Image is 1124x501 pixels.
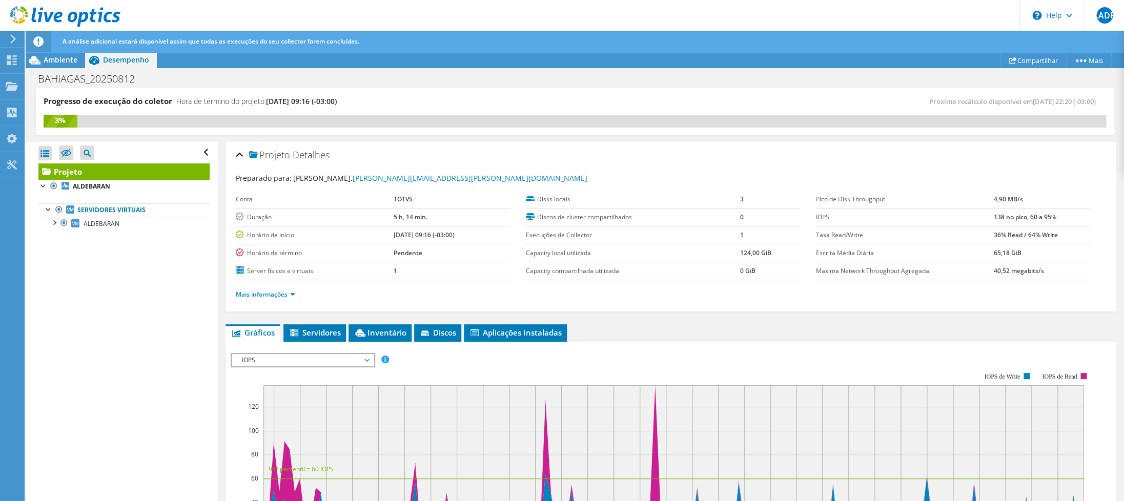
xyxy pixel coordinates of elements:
text: 95° percentil = 60 IOPS [269,465,334,473]
label: Preparado para: [236,173,292,183]
a: Compartilhar [1000,52,1066,68]
b: [DATE] 09:16 (-03:00) [394,231,455,239]
label: Pico de Disk Throughput [815,194,994,204]
b: ALDEBARAN [73,182,110,191]
a: Mais informações [236,290,295,299]
label: Server físicos e virtuais [236,266,394,276]
span: Próximo recálculo disponível em [929,97,1101,106]
a: Servidores virtuais [38,203,210,217]
a: [PERSON_NAME][EMAIL_ADDRESS][PERSON_NAME][DOMAIN_NAME] [353,173,587,183]
span: Projeto [249,150,290,160]
label: Conta [236,194,394,204]
label: Duração [236,212,394,222]
text: 100 [248,426,259,435]
span: LADP [1096,7,1113,24]
b: 40,52 megabits/s [994,266,1044,275]
span: Ambiente [44,55,77,65]
span: Discos [419,327,456,338]
a: Mais [1066,52,1111,68]
label: Taxa Read/Write [815,230,994,240]
b: 4,90 MB/s [994,195,1023,203]
span: A análise adicional estará disponível assim que todas as execuções do seu collector forem concluí... [63,37,359,46]
label: Capacity local utilizada [526,248,740,258]
text: 120 [248,402,259,411]
span: IOPS [237,354,369,366]
label: Capacity compartilhada utilizada [526,266,740,276]
h4: Hora de término do projeto: [176,96,337,107]
label: IOPS [815,212,994,222]
b: 1 [740,231,744,239]
span: Desempenho [103,55,149,65]
label: Discos de cluster compartilhados [526,212,740,222]
span: Gráficos [231,327,275,338]
text: IOPS de Write [984,373,1020,380]
b: 0 [740,213,744,221]
b: 138 no pico, 60 a 95% [994,213,1056,221]
label: Disks locais [526,194,740,204]
h1: BAHIAGAS_20250812 [33,73,151,85]
b: 36% Read / 64% Write [994,231,1058,239]
text: 60 [251,474,258,483]
b: 124,00 GiB [740,248,771,257]
label: Horário de término [236,248,394,258]
span: Inventário [354,327,406,338]
b: 3 [740,195,744,203]
label: Execuções de Collector [526,230,740,240]
a: ALDEBARAN [38,180,210,193]
label: Horário de início [236,230,394,240]
b: Pendente [394,248,422,257]
b: TOTVS [394,195,413,203]
b: 1 [394,266,397,275]
label: Maxima Network Throughput Agregada [815,266,994,276]
span: [DATE] 09:16 (-03:00) [266,96,337,106]
span: ALDEBARAN [84,219,119,228]
span: Detalhes [293,149,330,161]
text: 80 [251,450,258,458]
div: 3% [44,115,77,126]
a: ALDEBARAN [38,217,210,230]
b: 65,18 GiB [994,248,1021,257]
b: 5 h, 14 min. [394,213,427,221]
span: [DATE] 22:20 (-03:00) [1033,97,1096,106]
text: IOPS de Read [1042,373,1077,380]
label: Escrita Média Diária [815,248,994,258]
svg: \n [1032,11,1041,20]
b: 0 GiB [740,266,755,275]
span: Aplicações Instaladas [469,327,562,338]
span: [PERSON_NAME], [293,173,587,183]
span: Servidores [289,327,341,338]
a: Projeto [38,163,210,180]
